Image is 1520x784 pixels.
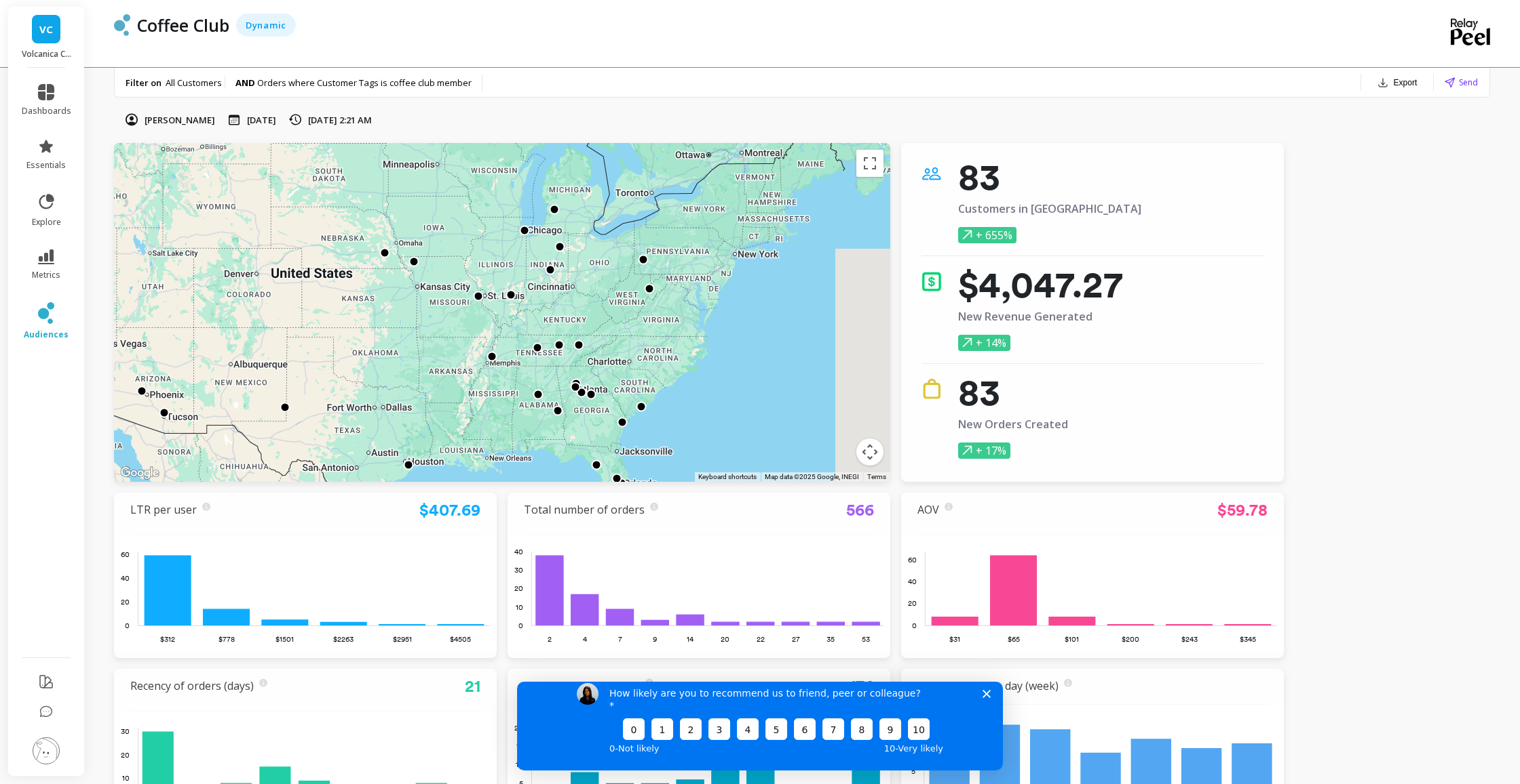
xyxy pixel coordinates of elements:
img: profile picture [33,737,60,764]
button: Keyboard shortcuts [698,472,757,482]
p: New Revenue Generated [958,310,1123,323]
p: [DATE] 2:21 AM [308,114,372,126]
p: [DATE] [247,114,276,126]
span: metrics [32,270,60,281]
p: [PERSON_NAME] [145,114,215,126]
button: Send [1445,76,1478,89]
p: $4,047.27 [958,271,1123,298]
strong: AND [235,77,257,89]
img: icon [921,163,942,184]
p: 83 [958,379,1068,406]
p: Filter on [126,77,161,89]
iframe: Survey by Kateryna from Peel [517,682,1003,770]
span: All Customers [166,77,222,89]
button: Map camera controls [856,438,883,466]
a: Total number of orders [524,502,645,517]
span: dashboards [22,106,71,117]
p: + 14% [958,335,1010,351]
span: essentials [26,160,66,171]
a: Customer by the day (week) [917,678,1059,693]
button: Export [1372,73,1423,92]
a: 21 [465,676,480,696]
p: Volcanica Coffee [22,49,71,60]
span: VC [39,22,53,37]
span: Send [1459,76,1478,89]
button: Toggle fullscreen view [856,150,883,177]
a: Recency of orders (days) [130,678,254,693]
a: Open this area in Google Maps (opens a new window) [117,464,162,482]
a: Frequency (12 months) [524,678,640,693]
a: LTR per user [130,502,197,517]
img: icon [921,379,942,399]
img: icon [921,271,942,291]
a: $59.78 [1217,500,1268,520]
span: audiences [24,329,69,340]
img: header icon [114,14,130,36]
img: Google [117,464,162,482]
p: + 655% [958,227,1016,243]
div: Dynamic [236,14,296,37]
a: 174 [850,676,874,696]
p: Customers in [GEOGRAPHIC_DATA] [958,203,1141,215]
p: + 17% [958,442,1010,459]
p: 83 [958,163,1141,190]
a: $407.69 [419,500,480,520]
span: Map data ©2025 Google, INEGI [765,473,859,480]
p: Coffee Club [137,14,229,37]
a: 566 [846,500,874,520]
a: AOV [917,502,939,517]
span: explore [32,217,61,228]
p: New Orders Created [958,418,1068,430]
span: Orders where Customer Tags is coffee club member [257,77,472,89]
a: Terms (opens in new tab) [867,473,886,480]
